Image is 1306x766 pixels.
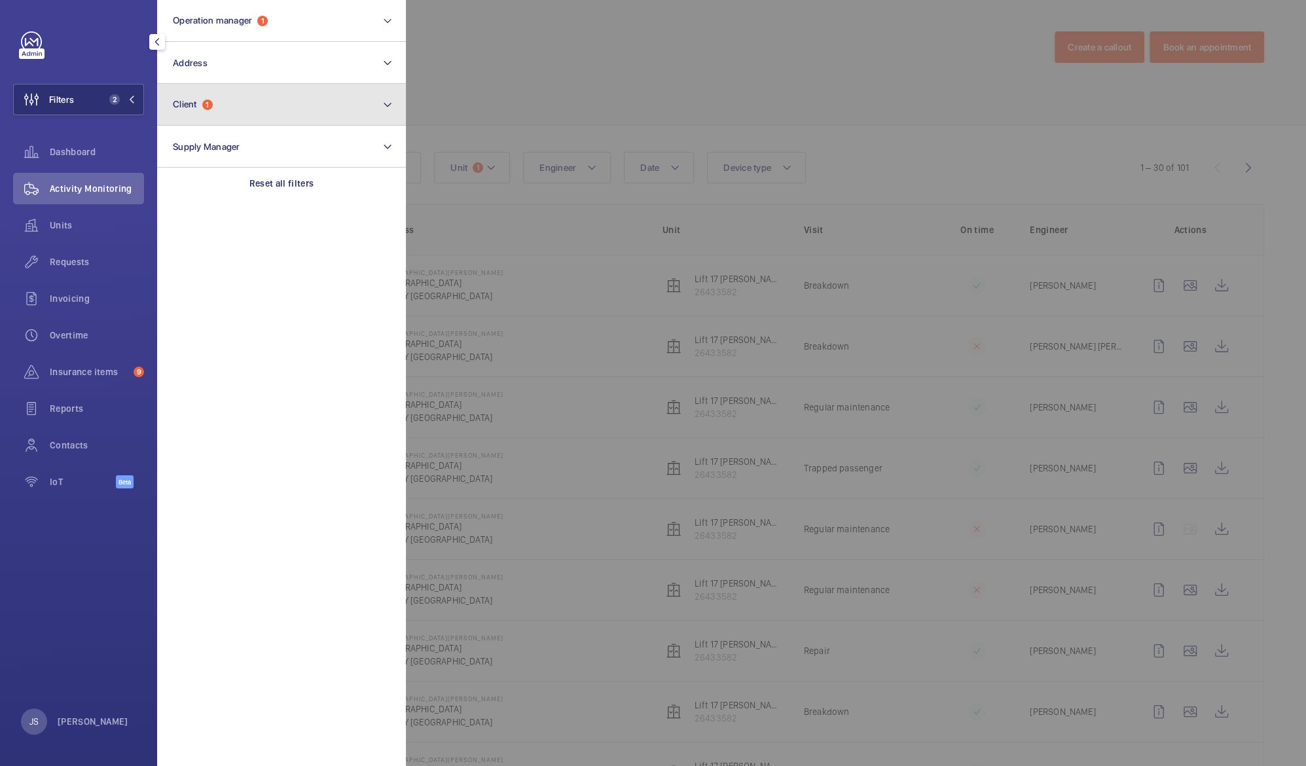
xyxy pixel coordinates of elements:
span: Units [50,219,144,232]
button: Filters2 [13,84,144,115]
span: Reports [50,402,144,415]
span: Insurance items [50,365,128,378]
span: Activity Monitoring [50,182,144,195]
span: Beta [116,475,134,488]
span: Invoicing [50,292,144,305]
span: Contacts [50,439,144,452]
span: Requests [50,255,144,268]
span: Overtime [50,329,144,342]
p: [PERSON_NAME] [58,715,128,728]
span: Dashboard [50,145,144,158]
span: 2 [109,94,120,105]
p: JS [29,715,39,728]
span: IoT [50,475,116,488]
span: 9 [134,367,144,377]
span: Filters [49,93,74,106]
